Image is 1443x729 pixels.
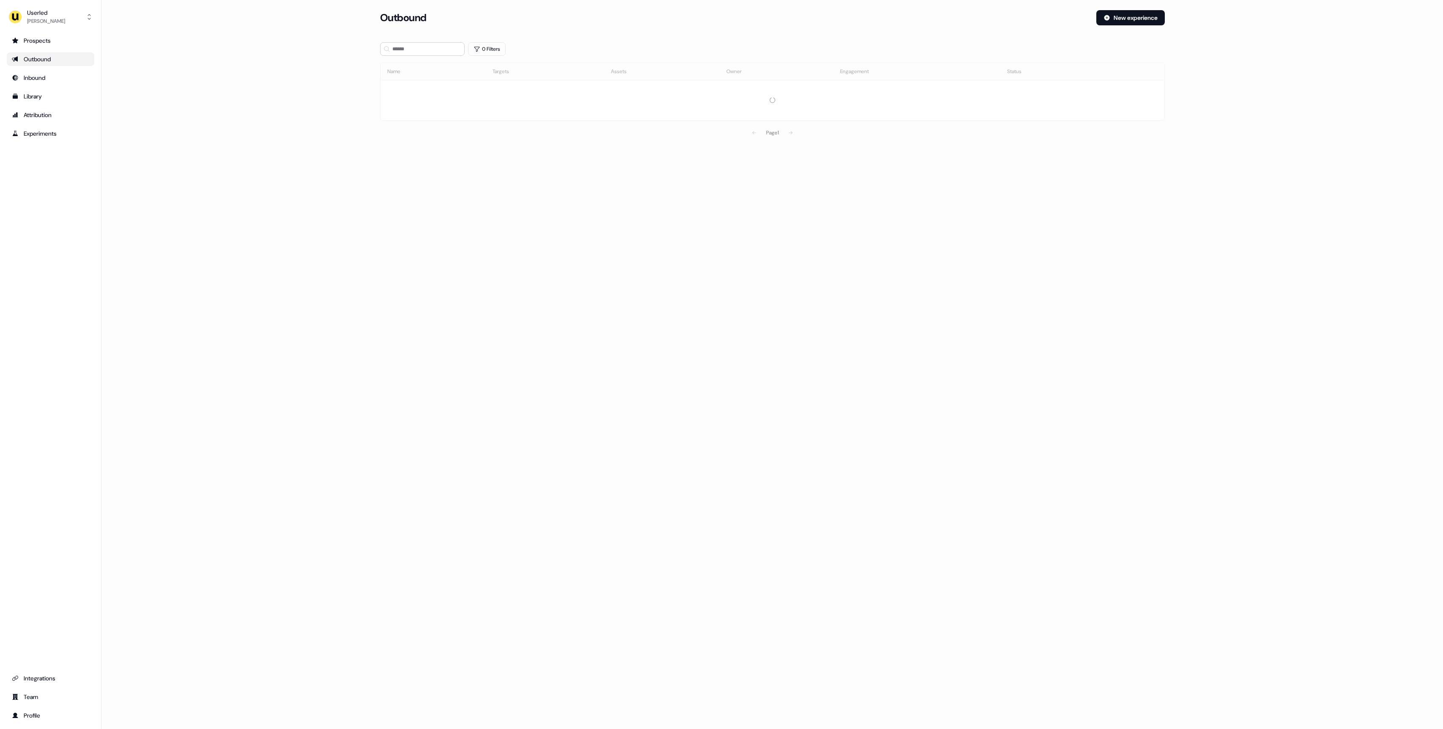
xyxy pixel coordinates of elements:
[7,690,94,704] a: Go to team
[7,127,94,140] a: Go to experiments
[12,55,89,63] div: Outbound
[7,672,94,685] a: Go to integrations
[12,129,89,138] div: Experiments
[27,17,65,25] div: [PERSON_NAME]
[7,709,94,722] a: Go to profile
[380,11,427,24] h3: Outbound
[7,52,94,66] a: Go to outbound experience
[12,674,89,683] div: Integrations
[12,693,89,701] div: Team
[7,108,94,122] a: Go to attribution
[12,711,89,720] div: Profile
[7,71,94,85] a: Go to Inbound
[12,36,89,45] div: Prospects
[1096,10,1165,25] button: New experience
[468,42,506,56] button: 0 Filters
[12,92,89,101] div: Library
[7,34,94,47] a: Go to prospects
[12,111,89,119] div: Attribution
[27,8,65,17] div: Userled
[7,90,94,103] a: Go to templates
[7,7,94,27] button: Userled[PERSON_NAME]
[12,74,89,82] div: Inbound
